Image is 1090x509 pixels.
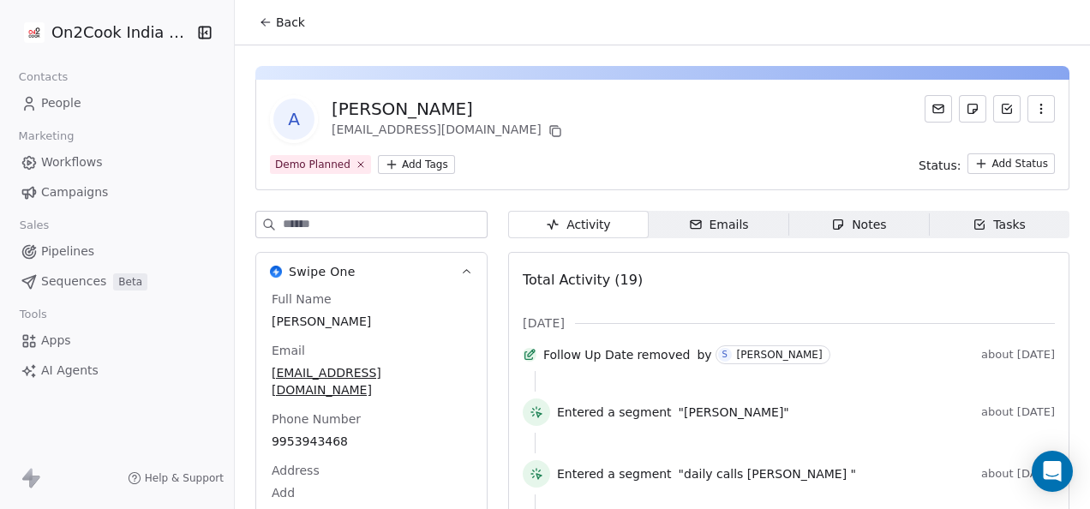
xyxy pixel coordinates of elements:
[289,263,356,280] span: Swipe One
[1032,451,1073,492] div: Open Intercom Messenger
[981,467,1055,481] span: about [DATE]
[21,18,185,47] button: On2Cook India Pvt. Ltd.
[637,346,690,363] span: removed
[523,314,565,332] span: [DATE]
[11,64,75,90] span: Contacts
[272,364,471,398] span: [EMAIL_ADDRESS][DOMAIN_NAME]
[270,266,282,278] img: Swipe One
[128,471,224,485] a: Help & Support
[249,7,315,38] button: Back
[268,290,335,308] span: Full Name
[981,348,1055,362] span: about [DATE]
[697,346,711,363] span: by
[14,326,220,355] a: Apps
[41,243,94,260] span: Pipelines
[831,216,886,234] div: Notes
[557,404,672,421] span: Entered a segment
[275,157,350,172] div: Demo Planned
[14,178,220,207] a: Campaigns
[273,99,314,140] span: A
[113,273,147,290] span: Beta
[332,97,566,121] div: [PERSON_NAME]
[276,14,305,31] span: Back
[973,216,1026,234] div: Tasks
[679,465,856,482] span: "daily calls [PERSON_NAME] "
[14,356,220,385] a: AI Agents
[12,302,54,327] span: Tools
[12,213,57,238] span: Sales
[378,155,455,174] button: Add Tags
[689,216,749,234] div: Emails
[557,465,672,482] span: Entered a segment
[41,272,106,290] span: Sequences
[145,471,224,485] span: Help & Support
[272,433,471,450] span: 9953943468
[981,405,1055,419] span: about [DATE]
[41,332,71,350] span: Apps
[41,94,81,112] span: People
[722,348,727,362] div: S
[272,313,471,330] span: [PERSON_NAME]
[41,362,99,380] span: AI Agents
[967,153,1055,174] button: Add Status
[268,342,308,359] span: Email
[268,410,364,428] span: Phone Number
[272,484,471,501] span: Add
[679,404,789,421] span: "[PERSON_NAME]"
[14,237,220,266] a: Pipelines
[14,89,220,117] a: People
[919,157,961,174] span: Status:
[11,123,81,149] span: Marketing
[14,148,220,177] a: Workflows
[268,462,323,479] span: Address
[737,349,823,361] div: [PERSON_NAME]
[256,253,487,290] button: Swipe OneSwipe One
[51,21,193,44] span: On2Cook India Pvt. Ltd.
[543,346,633,363] span: Follow Up Date
[41,183,108,201] span: Campaigns
[24,22,45,43] img: on2cook%20logo-04%20copy.jpg
[41,153,103,171] span: Workflows
[14,267,220,296] a: SequencesBeta
[523,272,643,288] span: Total Activity (19)
[332,121,566,141] div: [EMAIL_ADDRESS][DOMAIN_NAME]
